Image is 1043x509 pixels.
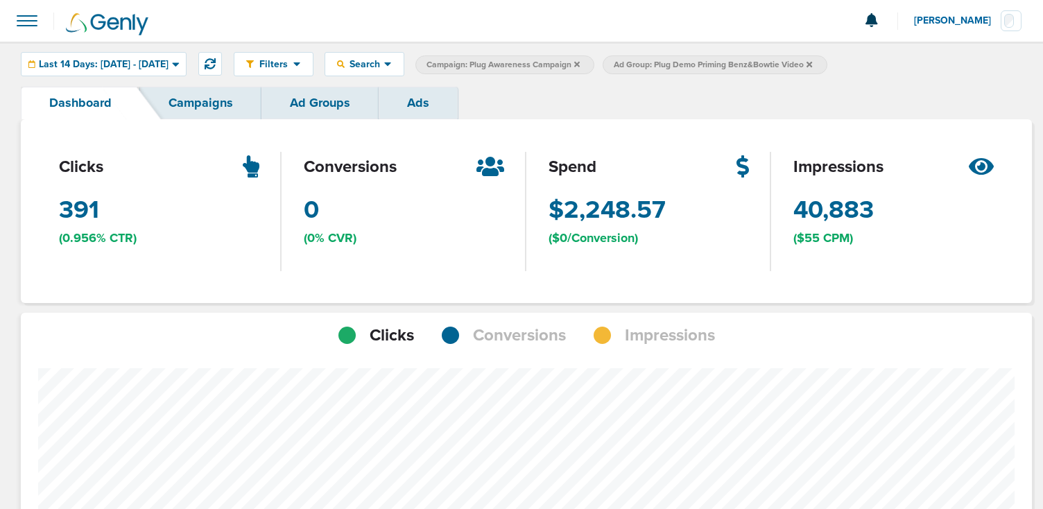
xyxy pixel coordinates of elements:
span: Filters [254,58,293,70]
span: ($0/Conversion) [549,230,638,247]
span: Search [345,58,384,70]
a: Ads [379,87,458,119]
span: [PERSON_NAME] [914,16,1001,26]
span: spend [549,155,596,179]
img: Genly [66,13,148,35]
span: 40,883 [793,193,874,227]
a: Ad Groups [261,87,379,119]
span: conversions [304,155,397,179]
span: (0% CVR) [304,230,356,247]
span: Ad Group: Plug Demo Priming Benz&Bowtie Video [614,59,812,71]
a: Campaigns [140,87,261,119]
span: Campaign: Plug Awareness Campaign [426,59,580,71]
span: 0 [304,193,319,227]
span: ($55 CPM) [793,230,853,247]
span: Last 14 Days: [DATE] - [DATE] [39,60,169,69]
span: impressions [793,155,883,179]
a: Dashboard [21,87,140,119]
span: $2,248.57 [549,193,666,227]
span: Impressions [625,324,715,347]
span: Conversions [473,324,566,347]
span: Clicks [370,324,414,347]
span: 391 [59,193,99,227]
span: (0.956% CTR) [59,230,137,247]
span: clicks [59,155,103,179]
